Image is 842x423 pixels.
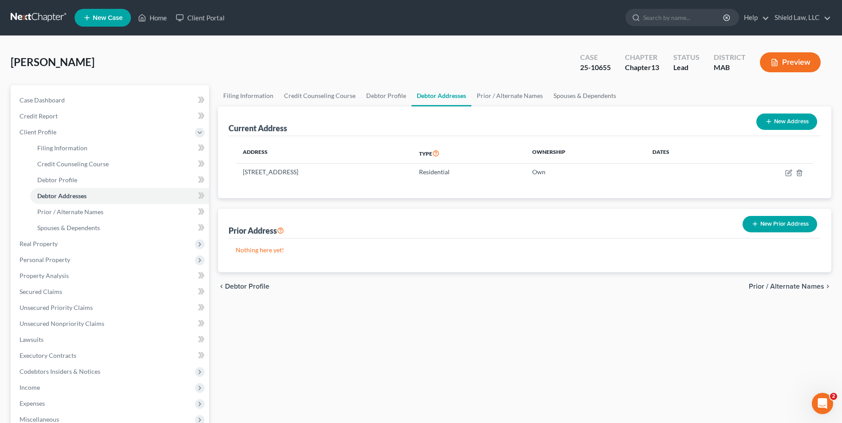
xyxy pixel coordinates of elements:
[12,268,209,284] a: Property Analysis
[20,128,56,136] span: Client Profile
[229,225,284,236] div: Prior Address
[134,10,171,26] a: Home
[525,143,645,164] th: Ownership
[12,300,209,316] a: Unsecured Priority Claims
[20,399,45,407] span: Expenses
[93,15,123,21] span: New Case
[580,63,611,73] div: 25-10655
[12,316,209,332] a: Unsecured Nonpriority Claims
[225,283,269,290] span: Debtor Profile
[830,393,837,400] span: 2
[37,192,87,200] span: Debtor Addresses
[739,10,769,26] a: Help
[20,368,100,375] span: Codebtors Insiders & Notices
[236,246,814,255] p: Nothing here yet!
[580,52,611,63] div: Case
[229,123,287,133] div: Current Address
[673,52,700,63] div: Status
[20,256,70,263] span: Personal Property
[412,164,525,180] td: Residential
[412,143,525,164] th: Type
[471,85,548,106] a: Prior / Alternate Names
[30,172,209,188] a: Debtor Profile
[525,164,645,180] td: Own
[20,272,69,279] span: Property Analysis
[20,304,93,311] span: Unsecured Priority Claims
[11,55,95,68] span: [PERSON_NAME]
[756,114,817,130] button: New Address
[12,332,209,348] a: Lawsuits
[12,92,209,108] a: Case Dashboard
[218,283,225,290] i: chevron_left
[812,393,833,414] iframe: Intercom live chat
[743,216,817,232] button: New Prior Address
[361,85,411,106] a: Debtor Profile
[20,336,43,343] span: Lawsuits
[37,160,109,168] span: Credit Counseling Course
[30,156,209,172] a: Credit Counseling Course
[30,204,209,220] a: Prior / Alternate Names
[30,188,209,204] a: Debtor Addresses
[651,63,659,71] span: 13
[20,415,59,423] span: Miscellaneous
[20,320,104,327] span: Unsecured Nonpriority Claims
[12,284,209,300] a: Secured Claims
[279,85,361,106] a: Credit Counseling Course
[218,283,269,290] button: chevron_left Debtor Profile
[37,224,100,231] span: Spouses & Dependents
[749,283,831,290] button: Prior / Alternate Names chevron_right
[236,164,412,180] td: [STREET_ADDRESS]
[645,143,724,164] th: Dates
[20,352,76,359] span: Executory Contracts
[30,220,209,236] a: Spouses & Dependents
[714,63,746,73] div: MAB
[218,85,279,106] a: Filing Information
[760,52,821,72] button: Preview
[37,208,103,215] span: Prior / Alternate Names
[30,140,209,156] a: Filing Information
[20,96,65,104] span: Case Dashboard
[643,9,724,26] input: Search by name...
[411,85,471,106] a: Debtor Addresses
[625,63,659,73] div: Chapter
[12,348,209,364] a: Executory Contracts
[37,144,87,152] span: Filing Information
[673,63,700,73] div: Lead
[770,10,831,26] a: Shield Law, LLC
[714,52,746,63] div: District
[20,112,58,120] span: Credit Report
[548,85,621,106] a: Spouses & Dependents
[824,283,831,290] i: chevron_right
[171,10,229,26] a: Client Portal
[20,288,62,295] span: Secured Claims
[625,52,659,63] div: Chapter
[37,176,77,184] span: Debtor Profile
[749,283,824,290] span: Prior / Alternate Names
[20,384,40,391] span: Income
[12,108,209,124] a: Credit Report
[236,143,412,164] th: Address
[20,240,58,247] span: Real Property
